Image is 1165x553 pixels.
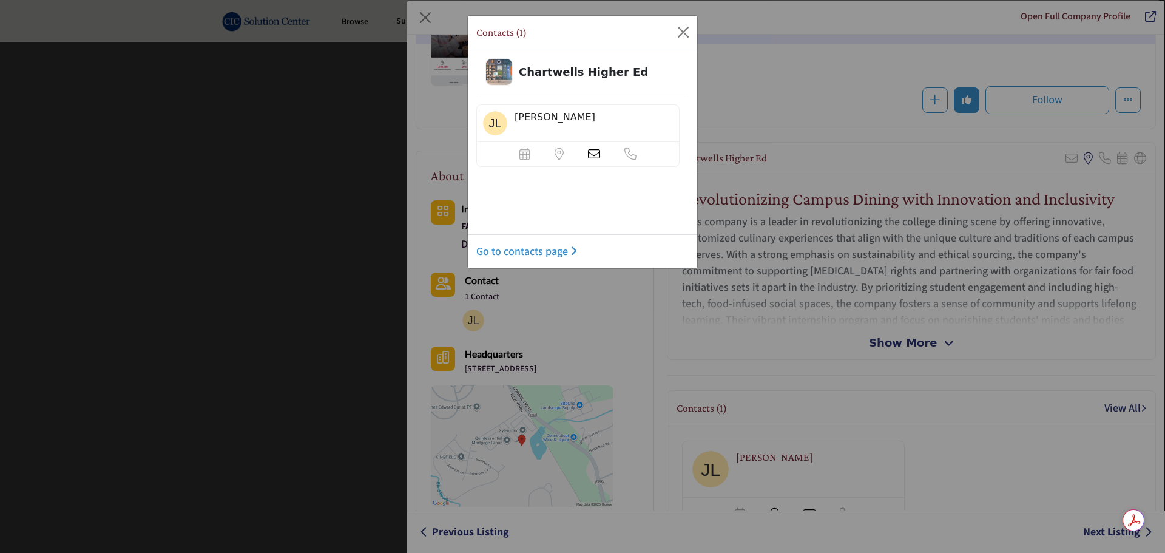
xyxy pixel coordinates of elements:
button: Close [674,22,693,42]
h1: Contacts (1) [476,24,527,40]
strong: Chartwells Higher Ed [519,64,648,80]
a: Go to contacts page [476,243,577,260]
span: [PERSON_NAME] [515,111,595,123]
img: Logo [486,59,512,85]
img: Julia Locanto [483,111,507,135]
